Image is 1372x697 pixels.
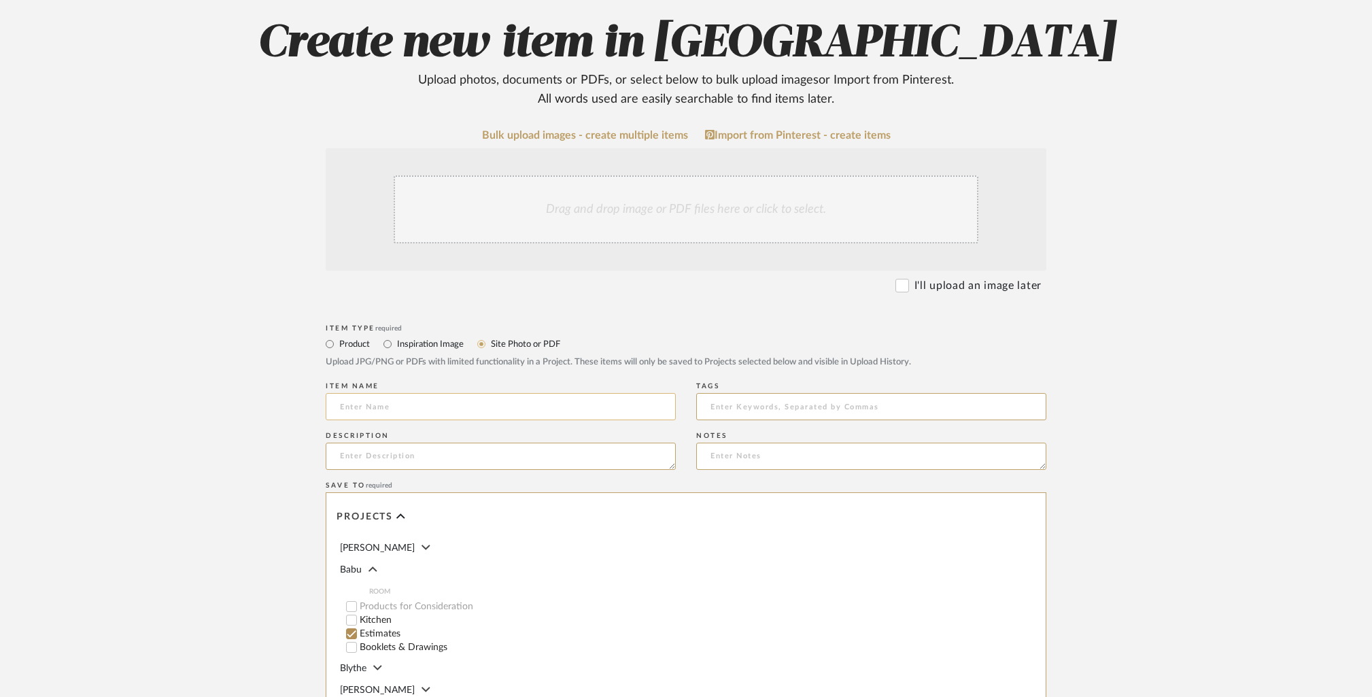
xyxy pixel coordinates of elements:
input: Enter Name [326,393,676,420]
div: Description [326,432,676,440]
label: Kitchen [360,615,676,625]
label: Booklets & Drawings [360,643,676,652]
div: Item name [326,382,676,390]
span: [PERSON_NAME] [340,543,415,553]
mat-radio-group: Select item type [326,335,1046,352]
input: Enter Keywords, Separated by Commas [696,393,1046,420]
span: [PERSON_NAME] [340,685,415,695]
span: Babu [340,565,362,575]
span: required [375,325,402,332]
a: Import from Pinterest - create items [705,129,891,141]
span: required [366,482,392,489]
a: Bulk upload images - create multiple items [482,130,688,141]
div: Upload photos, documents or PDFs, or select below to bulk upload images or Import from Pinterest ... [407,71,965,109]
label: Product [338,337,370,352]
div: Tags [696,382,1046,390]
label: Inspiration Image [396,337,464,352]
span: ROOM [369,586,676,597]
div: Item Type [326,324,1046,333]
div: Upload JPG/PNG or PDFs with limited functionality in a Project. These items will only be saved to... [326,356,1046,369]
div: Notes [696,432,1046,440]
span: Blythe [340,664,366,673]
label: Estimates [360,629,676,639]
span: Projects [337,511,393,523]
label: Site Photo or PDF [490,337,560,352]
label: I'll upload an image later [914,277,1042,294]
h2: Create new item in [GEOGRAPHIC_DATA] [253,16,1119,109]
div: Save To [326,481,1046,490]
